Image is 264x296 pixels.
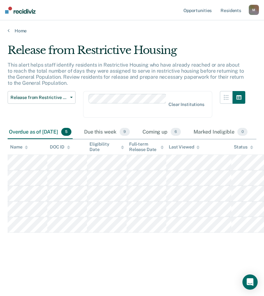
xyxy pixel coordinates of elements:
[141,125,182,139] div: Coming up6
[8,125,73,139] div: Overdue as of [DATE]5
[8,91,76,104] button: Release from Restrictive Housing
[234,144,253,150] div: Status
[8,44,245,62] div: Release from Restrictive Housing
[120,128,130,136] span: 9
[249,5,259,15] button: M
[50,144,70,150] div: DOC ID
[242,274,258,290] div: Open Intercom Messenger
[89,141,124,152] div: Eligibility Date
[10,95,68,100] span: Release from Restrictive Housing
[171,128,181,136] span: 6
[83,125,131,139] div: Due this week9
[129,141,164,152] div: Full-term Release Date
[61,128,71,136] span: 5
[237,128,247,136] span: 0
[168,102,204,107] div: Clear institutions
[192,125,249,139] div: Marked Ineligible0
[8,62,244,86] p: This alert helps staff identify residents in Restrictive Housing who have already reached or are ...
[169,144,200,150] div: Last Viewed
[8,28,256,34] a: Home
[5,7,36,14] img: Recidiviz
[10,144,28,150] div: Name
